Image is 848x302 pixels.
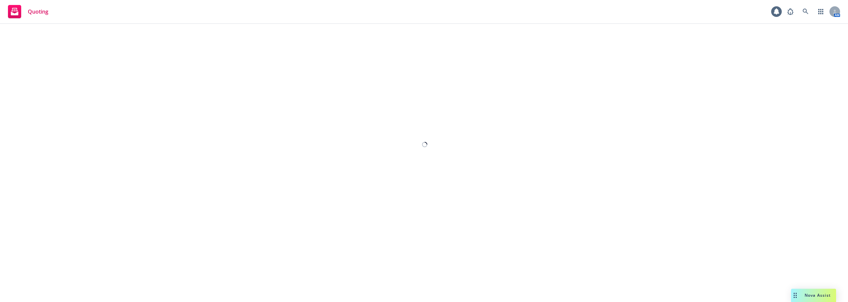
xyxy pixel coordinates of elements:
button: Nova Assist [791,289,836,302]
a: Switch app [814,5,827,18]
div: Drag to move [791,289,799,302]
a: Report a Bug [784,5,797,18]
span: Nova Assist [805,292,831,298]
span: Quoting [28,9,48,14]
a: Quoting [5,2,51,21]
a: Search [799,5,812,18]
